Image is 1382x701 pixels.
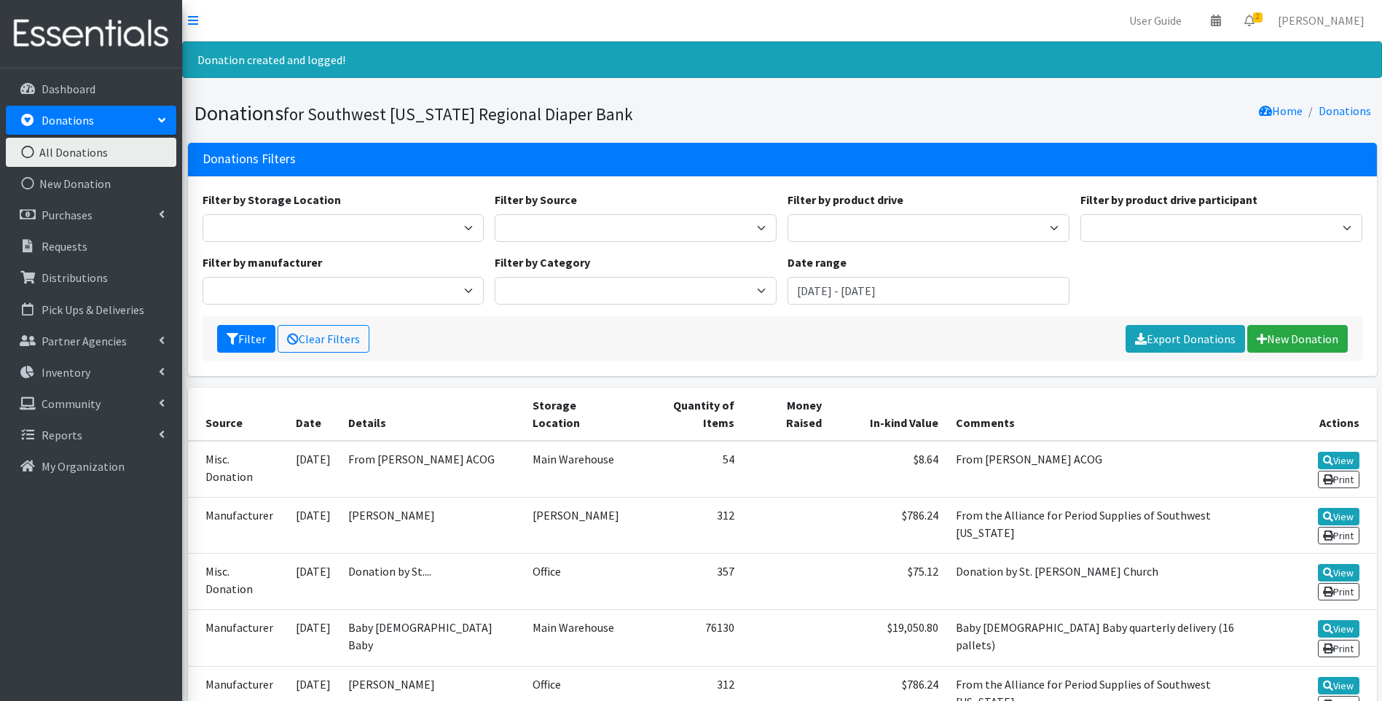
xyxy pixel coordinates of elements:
[524,610,634,666] td: Main Warehouse
[1233,6,1266,35] a: 2
[6,420,176,450] a: Reports
[635,497,743,553] td: 312
[217,325,275,353] button: Filter
[524,388,634,441] th: Storage Location
[6,74,176,103] a: Dashboard
[6,106,176,135] a: Donations
[6,138,176,167] a: All Donations
[831,610,947,666] td: $19,050.80
[287,441,339,498] td: [DATE]
[1247,325,1348,353] a: New Donation
[1318,583,1359,600] a: Print
[788,254,847,271] label: Date range
[188,497,287,553] td: Manufacturer
[524,441,634,498] td: Main Warehouse
[1266,6,1376,35] a: [PERSON_NAME]
[188,441,287,498] td: Misc. Donation
[1318,452,1359,469] a: View
[339,497,524,553] td: [PERSON_NAME]
[788,277,1069,305] input: January 1, 2011 - December 31, 2011
[42,239,87,254] p: Requests
[1318,677,1359,694] a: View
[947,610,1269,666] td: Baby [DEMOGRAPHIC_DATA] Baby quarterly delivery (16 pallets)
[635,554,743,610] td: 357
[6,326,176,356] a: Partner Agencies
[947,441,1269,498] td: From [PERSON_NAME] ACOG
[524,554,634,610] td: Office
[6,358,176,387] a: Inventory
[42,270,108,285] p: Distributions
[1318,508,1359,525] a: View
[831,441,947,498] td: $8.64
[339,610,524,666] td: Baby [DEMOGRAPHIC_DATA] Baby
[42,302,144,317] p: Pick Ups & Deliveries
[287,497,339,553] td: [DATE]
[278,325,369,353] a: Clear Filters
[6,295,176,324] a: Pick Ups & Deliveries
[831,497,947,553] td: $786.24
[188,610,287,666] td: Manufacturer
[1318,640,1359,657] a: Print
[1318,564,1359,581] a: View
[1318,620,1359,638] a: View
[1259,103,1303,118] a: Home
[1080,191,1257,208] label: Filter by product drive participant
[6,200,176,230] a: Purchases
[831,554,947,610] td: $75.12
[339,441,524,498] td: From [PERSON_NAME] ACOG
[6,452,176,481] a: My Organization
[42,365,90,380] p: Inventory
[831,388,947,441] th: In-kind Value
[947,388,1269,441] th: Comments
[283,103,633,125] small: for Southwest [US_STATE] Regional Diaper Bank
[635,388,743,441] th: Quantity of Items
[203,152,296,167] h3: Donations Filters
[42,428,82,442] p: Reports
[1269,388,1377,441] th: Actions
[287,554,339,610] td: [DATE]
[1318,527,1359,544] a: Print
[339,554,524,610] td: Donation by St....
[42,459,125,474] p: My Organization
[1126,325,1245,353] a: Export Donations
[188,554,287,610] td: Misc. Donation
[194,101,777,126] h1: Donations
[339,388,524,441] th: Details
[42,334,127,348] p: Partner Agencies
[635,610,743,666] td: 76130
[1319,103,1371,118] a: Donations
[1253,12,1263,23] span: 2
[788,191,903,208] label: Filter by product drive
[203,191,341,208] label: Filter by Storage Location
[6,169,176,198] a: New Donation
[743,388,831,441] th: Money Raised
[6,263,176,292] a: Distributions
[495,191,577,208] label: Filter by Source
[524,497,634,553] td: [PERSON_NAME]
[182,42,1382,78] div: Donation created and logged!
[188,388,287,441] th: Source
[1118,6,1193,35] a: User Guide
[42,113,94,128] p: Donations
[287,388,339,441] th: Date
[6,389,176,418] a: Community
[6,9,176,58] img: HumanEssentials
[42,396,101,411] p: Community
[947,497,1269,553] td: From the Alliance for Period Supplies of Southwest [US_STATE]
[42,208,93,222] p: Purchases
[42,82,95,96] p: Dashboard
[495,254,590,271] label: Filter by Category
[203,254,322,271] label: Filter by manufacturer
[1318,471,1359,488] a: Print
[947,554,1269,610] td: Donation by St. [PERSON_NAME] Church
[635,441,743,498] td: 54
[287,610,339,666] td: [DATE]
[6,232,176,261] a: Requests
